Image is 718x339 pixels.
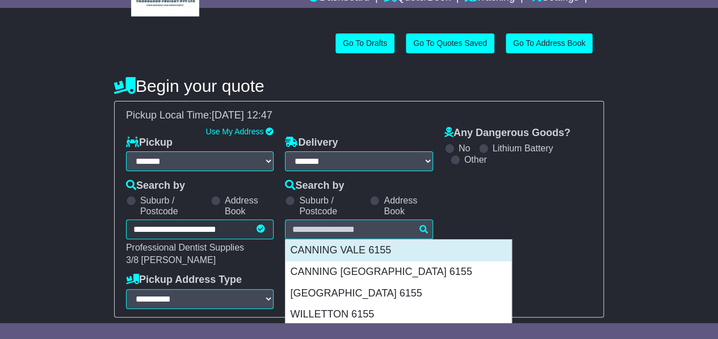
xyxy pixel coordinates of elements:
h4: Begin your quote [114,77,604,95]
span: 3/8 [PERSON_NAME] [126,255,216,265]
div: CANNING VALE 6155 [285,240,511,261]
a: Go To Drafts [335,33,394,53]
div: WILLETTON 6155 [285,304,511,325]
div: Pickup Local Time: [120,109,598,122]
label: Suburb / Postcode [299,195,364,217]
span: Professional Dentist Supplies [126,243,244,252]
span: [DATE] 12:47 [212,109,272,121]
label: No [459,143,470,154]
label: Pickup [126,137,173,149]
div: [GEOGRAPHIC_DATA] 6155 [285,283,511,304]
a: Use My Address [205,127,263,136]
label: Search by [285,180,344,192]
label: Address Book [225,195,274,217]
label: Delivery [285,137,338,149]
label: Address Book [384,195,433,217]
label: Other [464,154,487,165]
label: Pickup Address Type [126,274,242,286]
a: Go To Address Book [506,33,593,53]
label: Search by [126,180,185,192]
a: Go To Quotes Saved [406,33,494,53]
label: Any Dangerous Goods? [444,127,570,139]
label: Lithium Battery [493,143,553,154]
label: Suburb / Postcode [140,195,205,217]
div: CANNING [GEOGRAPHIC_DATA] 6155 [285,261,511,283]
